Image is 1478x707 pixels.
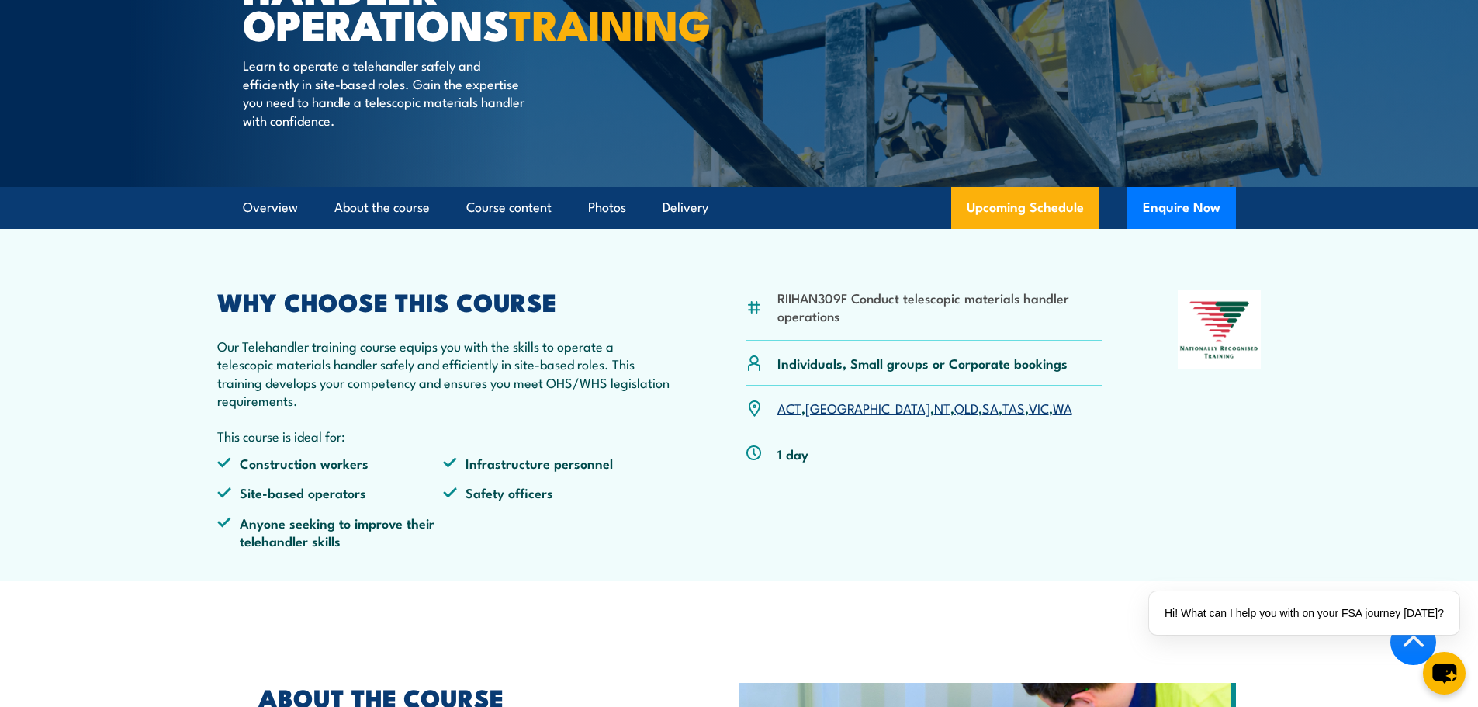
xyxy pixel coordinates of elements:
[1127,187,1236,229] button: Enquire Now
[588,187,626,228] a: Photos
[777,399,1072,417] p: , , , , , , ,
[777,354,1068,372] p: Individuals, Small groups or Corporate bookings
[217,427,670,445] p: This course is ideal for:
[934,398,950,417] a: NT
[777,289,1102,325] li: RIIHAN309F Conduct telescopic materials handler operations
[243,56,526,129] p: Learn to operate a telehandler safely and efficiently in site-based roles. Gain the expertise you...
[1029,398,1049,417] a: VIC
[1002,398,1025,417] a: TAS
[217,337,670,410] p: Our Telehandler training course equips you with the skills to operate a telescopic materials hand...
[217,483,444,501] li: Site-based operators
[1053,398,1072,417] a: WA
[1423,652,1466,695] button: chat-button
[443,483,670,501] li: Safety officers
[243,187,298,228] a: Overview
[954,398,978,417] a: QLD
[1149,591,1459,635] div: Hi! What can I help you with on your FSA journey [DATE]?
[217,290,670,312] h2: WHY CHOOSE THIS COURSE
[466,187,552,228] a: Course content
[982,398,999,417] a: SA
[777,445,808,463] p: 1 day
[951,187,1099,229] a: Upcoming Schedule
[663,187,708,228] a: Delivery
[443,454,670,472] li: Infrastructure personnel
[334,187,430,228] a: About the course
[1178,290,1262,369] img: Nationally Recognised Training logo.
[217,454,444,472] li: Construction workers
[217,514,444,550] li: Anyone seeking to improve their telehandler skills
[805,398,930,417] a: [GEOGRAPHIC_DATA]
[777,398,801,417] a: ACT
